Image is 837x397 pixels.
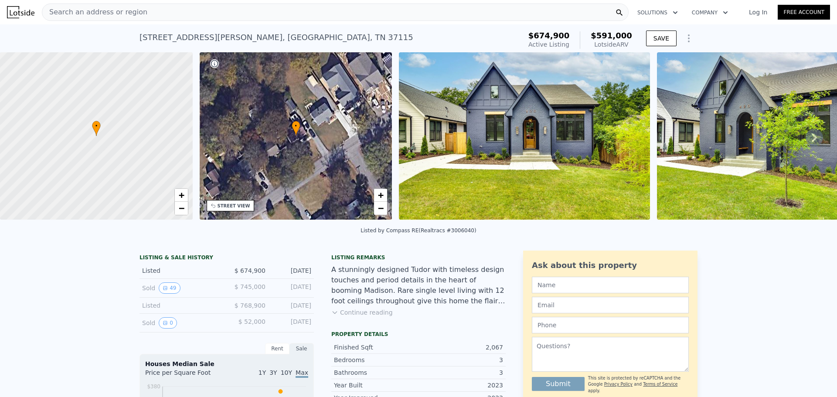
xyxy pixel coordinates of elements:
[145,360,308,368] div: Houses Median Sale
[630,5,685,20] button: Solutions
[259,369,266,376] span: 1Y
[604,382,633,387] a: Privacy Policy
[591,40,632,49] div: Lotside ARV
[532,259,689,271] div: Ask about this property
[680,30,697,47] button: Show Options
[92,122,101,130] span: •
[175,189,188,202] a: Zoom in
[142,266,220,275] div: Listed
[374,202,387,215] a: Zoom out
[178,190,184,200] span: +
[418,381,503,390] div: 2023
[265,343,289,354] div: Rent
[235,267,265,274] span: $ 674,900
[145,368,227,382] div: Price per Square Foot
[778,5,830,20] a: Free Account
[142,301,220,310] div: Listed
[175,202,188,215] a: Zoom out
[591,31,632,40] span: $591,000
[272,317,311,329] div: [DATE]
[331,308,393,317] button: Continue reading
[159,317,177,329] button: View historical data
[532,277,689,293] input: Name
[42,7,147,17] span: Search an address or region
[178,203,184,214] span: −
[272,282,311,294] div: [DATE]
[331,331,506,338] div: Property details
[272,301,311,310] div: [DATE]
[269,369,277,376] span: 3Y
[142,317,220,329] div: Sold
[418,343,503,352] div: 2,067
[361,227,476,234] div: Listed by Compass RE (Realtracs #3006040)
[532,377,585,391] button: Submit
[235,302,265,309] span: $ 768,900
[528,41,569,48] span: Active Listing
[418,368,503,377] div: 3
[685,5,735,20] button: Company
[218,203,250,209] div: STREET VIEW
[139,254,314,263] div: LISTING & SALE HISTORY
[272,266,311,275] div: [DATE]
[92,121,101,136] div: •
[281,369,292,376] span: 10Y
[374,189,387,202] a: Zoom in
[331,265,506,306] div: A stunningly designed Tudor with timeless design touches and period details in the heart of boomi...
[334,343,418,352] div: Finished Sqft
[235,283,265,290] span: $ 745,000
[159,282,180,294] button: View historical data
[334,356,418,364] div: Bedrooms
[292,121,300,136] div: •
[378,190,384,200] span: +
[646,31,677,46] button: SAVE
[418,356,503,364] div: 3
[643,382,677,387] a: Terms of Service
[738,8,778,17] a: Log In
[528,31,570,40] span: $674,900
[292,122,300,130] span: •
[334,381,418,390] div: Year Built
[289,343,314,354] div: Sale
[331,254,506,261] div: Listing remarks
[7,6,34,18] img: Lotside
[399,52,650,220] img: Sale: 169825902 Parcel: 91667759
[378,203,384,214] span: −
[296,369,308,378] span: Max
[238,318,265,325] span: $ 52,000
[334,368,418,377] div: Bathrooms
[147,383,160,390] tspan: $380
[139,31,413,44] div: [STREET_ADDRESS][PERSON_NAME] , [GEOGRAPHIC_DATA] , TN 37115
[588,375,689,394] div: This site is protected by reCAPTCHA and the Google and apply.
[532,297,689,313] input: Email
[532,317,689,333] input: Phone
[142,282,220,294] div: Sold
